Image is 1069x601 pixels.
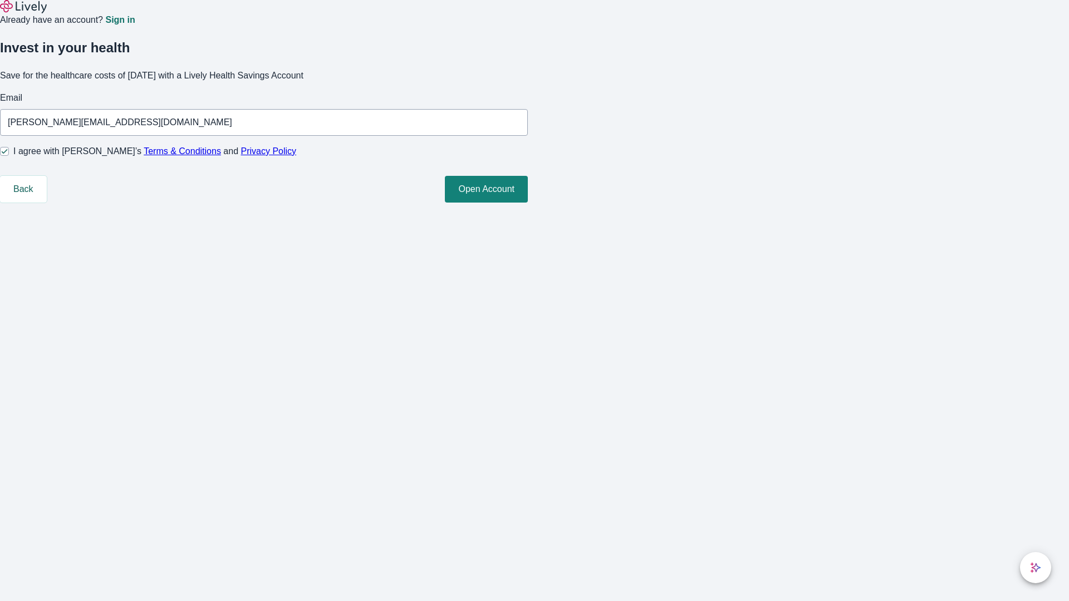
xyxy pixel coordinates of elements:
a: Terms & Conditions [144,146,221,156]
span: I agree with [PERSON_NAME]’s and [13,145,296,158]
svg: Lively AI Assistant [1030,562,1041,573]
a: Sign in [105,16,135,24]
button: chat [1020,552,1051,583]
button: Open Account [445,176,528,203]
a: Privacy Policy [241,146,297,156]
